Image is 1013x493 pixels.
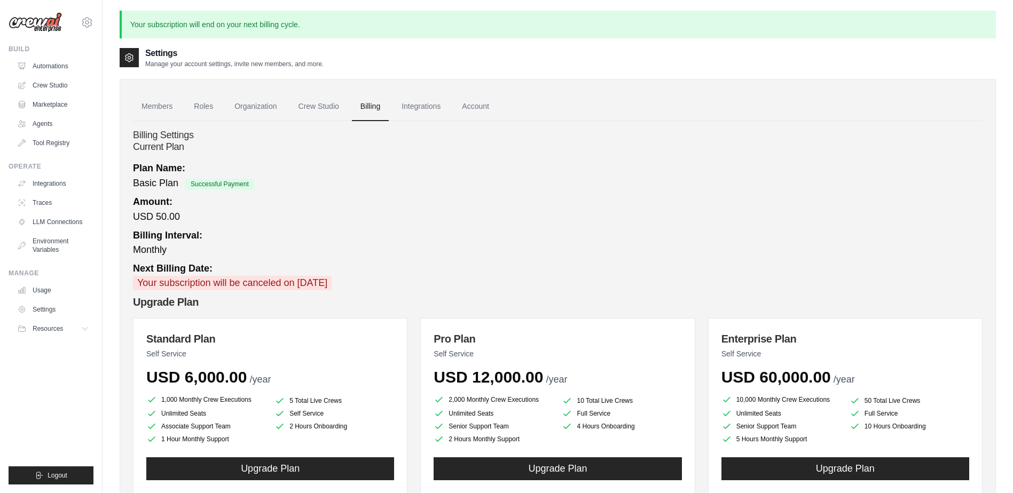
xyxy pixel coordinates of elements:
a: Crew Studio [13,77,93,94]
li: 1 Hour Monthly Support [146,434,266,444]
a: Automations [13,58,93,75]
li: Senior Support Team [721,421,841,432]
span: USD 12,000.00 [434,368,543,386]
a: Agents [13,115,93,132]
p: Self Service [146,348,394,359]
li: Full Service [562,408,681,419]
li: Unlimited Seats [146,408,266,419]
a: Crew Studio [290,92,348,121]
p: Self Service [721,348,969,359]
div: Manage [9,269,93,277]
span: /year [546,374,567,385]
a: Integrations [393,92,449,121]
button: Resources [13,320,93,337]
a: Environment Variables [13,233,93,258]
span: /year [249,374,271,385]
li: 4 Hours Onboarding [562,421,681,432]
li: 2,000 Monthly Crew Executions [434,393,553,406]
a: Tool Registry [13,134,93,152]
p: Manage your account settings, invite new members, and more. [145,60,324,68]
span: USD 60,000.00 [721,368,831,386]
li: Full Service [850,408,969,419]
h3: Pro Plan [434,331,681,346]
strong: Plan Name: [133,163,185,173]
strong: Billing Interval: [133,230,202,241]
li: 2 Hours Monthly Support [434,434,553,444]
button: Upgrade Plan [721,457,969,480]
div: Operate [9,162,93,171]
span: Logout [48,471,67,480]
img: Logo [9,12,62,33]
a: Account [453,92,498,121]
li: Unlimited Seats [434,408,553,419]
h4: Billing Settings [133,130,983,141]
a: Marketplace [13,96,93,113]
a: Members [133,92,181,121]
span: /year [834,374,855,385]
li: Unlimited Seats [721,408,841,419]
a: Integrations [13,175,93,192]
div: Build [9,45,93,53]
p: Your subscription will be canceled on [DATE] [133,276,332,290]
p: Self Service [434,348,681,359]
a: Usage [13,282,93,299]
h2: Settings [145,47,324,60]
li: 10,000 Monthly Crew Executions [721,393,841,406]
button: Upgrade Plan [146,457,394,480]
li: 5 Hours Monthly Support [721,434,841,444]
h3: Enterprise Plan [721,331,969,346]
a: Organization [226,92,285,121]
li: Associate Support Team [146,421,266,432]
span: USD 50.00 [133,211,180,222]
div: Monthly [133,228,983,257]
h3: Standard Plan [146,331,394,346]
li: 5 Total Live Crews [274,395,394,406]
button: Logout [9,466,93,484]
li: 10 Hours Onboarding [850,421,969,432]
button: Upgrade Plan [434,457,681,480]
a: Settings [13,301,93,318]
a: Billing [352,92,389,121]
li: 50 Total Live Crews [850,395,969,406]
span: Basic Plan [133,178,178,188]
li: 1,000 Monthly Crew Executions [146,393,266,406]
h2: Upgrade Plan [133,295,983,309]
span: USD 6,000.00 [146,368,247,386]
strong: Next Billing Date: [133,263,213,274]
li: Self Service [274,408,394,419]
a: LLM Connections [13,213,93,230]
a: Traces [13,194,93,211]
li: 10 Total Live Crews [562,395,681,406]
strong: Amount: [133,196,172,207]
li: 2 Hours Onboarding [274,421,394,432]
a: Roles [185,92,222,121]
h2: Current Plan [133,141,983,153]
span: Resources [33,324,63,333]
span: Successful Payment [185,179,254,189]
li: Senior Support Team [434,421,553,432]
p: Your subscription will end on your next billing cycle. [120,11,996,38]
